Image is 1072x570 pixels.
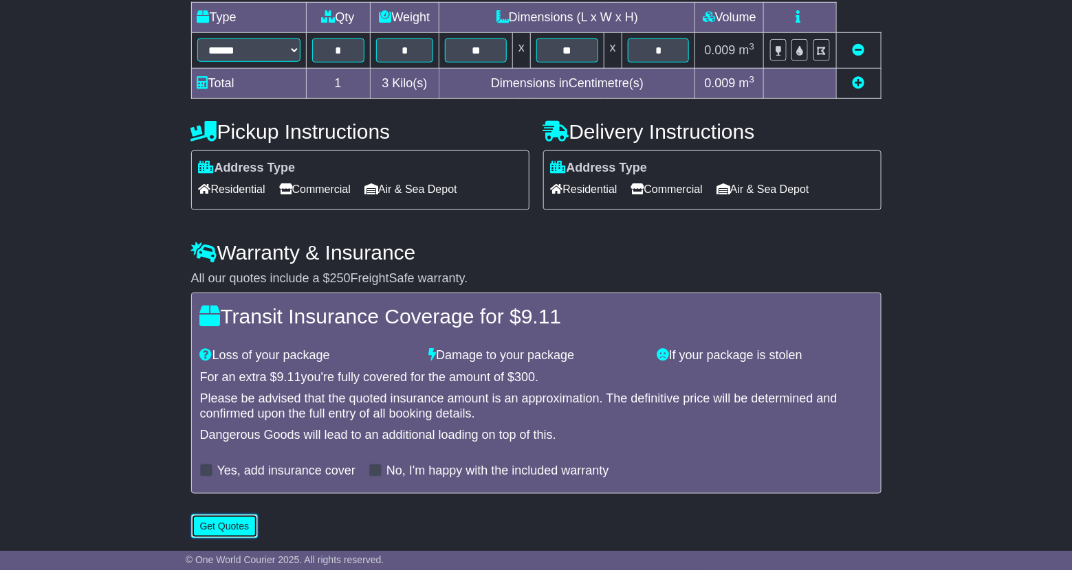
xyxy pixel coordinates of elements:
[551,179,617,200] span: Residential
[750,74,755,84] sup: 3
[543,120,882,143] h4: Delivery Instructions
[551,161,648,176] label: Address Type
[330,271,351,285] span: 250
[705,76,736,90] span: 0.009
[705,43,736,57] span: 0.009
[514,370,535,384] span: 300
[200,391,873,421] div: Please be advised that the quoted insurance amount is an approximation. The definitive price will...
[382,76,389,90] span: 3
[191,241,882,264] h4: Warranty & Insurance
[193,348,422,363] div: Loss of your package
[739,43,755,57] span: m
[364,179,457,200] span: Air & Sea Depot
[191,271,882,286] div: All our quotes include a $ FreightSafe warranty.
[306,68,370,98] td: 1
[191,514,259,538] button: Get Quotes
[750,41,755,52] sup: 3
[199,161,296,176] label: Address Type
[200,428,873,443] div: Dangerous Goods will lead to an additional loading on top of this.
[853,43,865,57] a: Remove this item
[631,179,703,200] span: Commercial
[650,348,879,363] div: If your package is stolen
[306,2,370,32] td: Qty
[521,305,561,328] span: 9.11
[279,179,351,200] span: Commercial
[513,32,531,68] td: x
[370,2,439,32] td: Weight
[277,370,301,384] span: 9.11
[439,2,695,32] td: Dimensions (L x W x H)
[695,2,764,32] td: Volume
[191,68,306,98] td: Total
[739,76,755,90] span: m
[439,68,695,98] td: Dimensions in Centimetre(s)
[717,179,809,200] span: Air & Sea Depot
[186,554,384,565] span: © One World Courier 2025. All rights reserved.
[604,32,622,68] td: x
[200,305,873,328] h4: Transit Insurance Coverage for $
[217,464,355,479] label: Yes, add insurance cover
[200,370,873,385] div: For an extra $ you're fully covered for the amount of $ .
[199,179,265,200] span: Residential
[191,120,529,143] h4: Pickup Instructions
[370,68,439,98] td: Kilo(s)
[191,2,306,32] td: Type
[386,464,609,479] label: No, I'm happy with the included warranty
[853,76,865,90] a: Add new item
[422,348,650,363] div: Damage to your package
